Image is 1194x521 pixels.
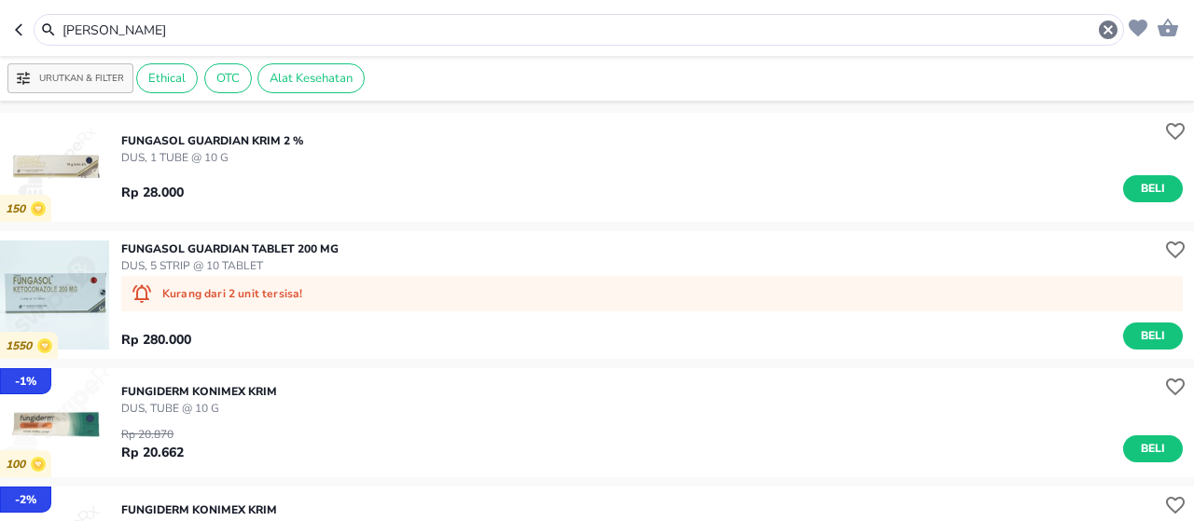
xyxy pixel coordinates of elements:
[257,63,365,93] div: Alat Kesehatan
[137,70,197,87] span: Ethical
[1123,175,1183,202] button: Beli
[205,70,251,87] span: OTC
[258,70,364,87] span: Alat Kesehatan
[61,21,1097,40] input: Cari 4000+ produk di sini
[1137,439,1169,459] span: Beli
[136,63,198,93] div: Ethical
[6,458,31,472] p: 100
[1137,179,1169,199] span: Beli
[121,132,303,149] p: FUNGASOL Guardian KRIM 2 %
[121,276,1183,311] div: Kurang dari 2 unit tersisa!
[121,426,184,443] p: Rp 20.870
[1137,326,1169,346] span: Beli
[121,443,184,462] p: Rp 20.662
[1123,322,1183,350] button: Beli
[7,63,133,93] button: Urutkan & Filter
[121,240,339,257] p: FUNGASOL Guardian TABLET 200 MG
[15,491,36,508] p: - 2 %
[121,149,303,166] p: DUS, 1 TUBE @ 10 G
[121,330,191,350] p: Rp 280.000
[1123,435,1183,462] button: Beli
[121,183,184,202] p: Rp 28.000
[6,339,37,353] p: 1550
[204,63,252,93] div: OTC
[6,202,31,216] p: 150
[15,373,36,390] p: - 1 %
[121,400,277,417] p: DUS, TUBE @ 10 G
[121,257,339,274] p: DUS, 5 STRIP @ 10 TABLET
[121,501,277,518] p: FUNGIDERM Konimex KRIM
[121,383,277,400] p: FUNGIDERM Konimex KRIM
[39,72,124,86] p: Urutkan & Filter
